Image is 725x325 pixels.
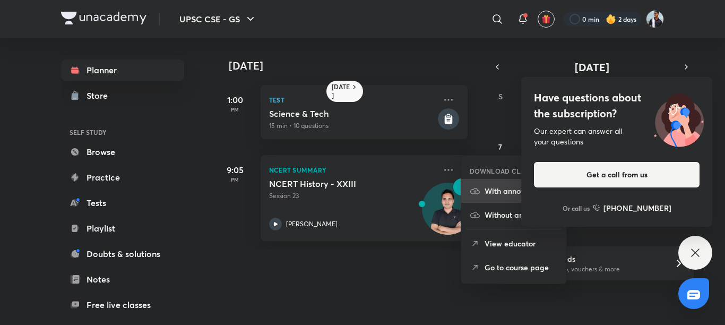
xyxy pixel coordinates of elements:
[534,126,700,147] div: Our expert can answer all your questions
[269,121,436,131] p: 15 min • 10 questions
[214,164,256,176] h5: 9:05
[269,178,401,189] h5: NCERT History - XXIII
[269,108,436,119] h5: Science & Tech
[646,10,664,28] img: Hitesh Kumar
[498,91,503,101] abbr: Sunday
[61,294,184,315] a: Free live classes
[269,93,436,106] p: Test
[214,106,256,113] p: PM
[485,209,558,220] p: Without annotation
[505,59,679,74] button: [DATE]
[229,59,478,72] h4: [DATE]
[61,141,184,162] a: Browse
[534,162,700,187] button: Get a call from us
[61,12,146,24] img: Company Logo
[61,85,184,106] a: Store
[173,8,263,30] button: UPSC CSE - GS
[61,218,184,239] a: Playlist
[603,202,671,213] h6: [PHONE_NUMBER]
[470,166,548,176] h6: DOWNLOAD CLASS PDF
[534,90,700,122] h4: Have questions about the subscription?
[541,14,551,24] img: avatar
[61,59,184,81] a: Planner
[61,12,146,27] a: Company Logo
[593,202,671,213] a: [PHONE_NUMBER]
[61,269,184,290] a: Notes
[332,83,350,100] h6: [DATE]
[214,176,256,183] p: PM
[485,238,558,249] p: View educator
[61,243,184,264] a: Doubts & solutions
[645,90,712,147] img: ttu_illustration_new.svg
[531,264,661,274] p: Win a laptop, vouchers & more
[531,253,661,264] h6: Refer friends
[485,185,558,196] p: With annotation
[286,219,338,229] p: [PERSON_NAME]
[269,191,436,201] p: Session 23
[422,189,473,240] img: Avatar
[269,164,436,176] p: NCERT Summary
[498,142,502,152] abbr: September 7, 2025
[575,60,609,74] span: [DATE]
[563,203,590,213] p: Or call us
[606,14,616,24] img: streak
[61,167,184,188] a: Practice
[538,11,555,28] button: avatar
[492,138,509,155] button: September 7, 2025
[87,89,114,102] div: Store
[61,192,184,213] a: Tests
[61,123,184,141] h6: SELF STUDY
[214,93,256,106] h5: 1:00
[485,262,558,273] p: Go to course page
